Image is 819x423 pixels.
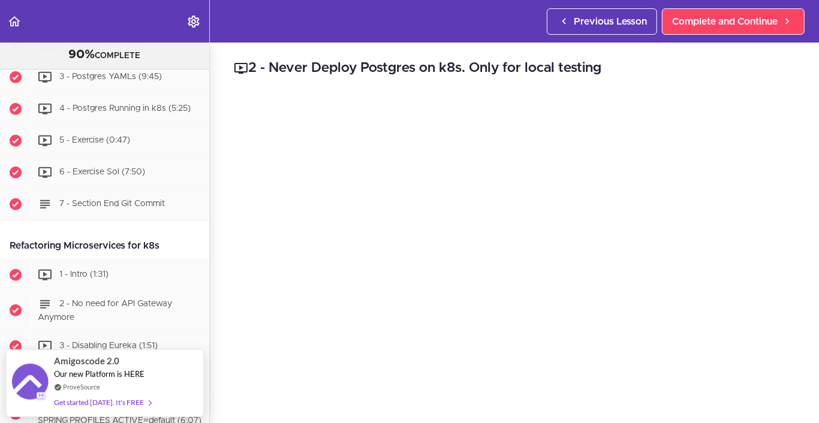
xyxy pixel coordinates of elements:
div: Get started [DATE]. It's FREE [54,395,151,409]
a: ProveSource [63,382,100,392]
span: Amigoscode 2.0 [54,354,119,368]
span: 3 - Postgres YAMLs (9:45) [59,72,162,81]
iframe: Video Player [234,96,795,412]
span: 2 - No need for API Gateway Anymore [38,300,172,322]
span: 6 - Exercise Sol (7:50) [59,168,145,176]
span: 90% [69,49,95,61]
span: 1 - Intro (1:31) [59,270,109,279]
span: 4 - Postgres Running in k8s (5:25) [59,104,191,113]
a: Previous Lesson [547,8,657,35]
img: provesource social proof notification image [12,364,48,403]
svg: Settings Menu [186,14,201,29]
span: 5 - Exercise (0:47) [59,136,130,144]
h2: 2 - Never Deploy Postgres on k8s. Only for local testing [234,58,795,78]
span: 3 - Disabling Eureka (1:51) [59,342,158,351]
span: 7 - Section End Git Commit [59,200,165,208]
span: Complete and Continue [672,14,778,29]
span: Previous Lesson [574,14,647,29]
a: Complete and Continue [662,8,805,35]
div: COMPLETE [15,47,194,63]
span: Our new Platform is HERE [54,369,144,379]
svg: Back to course curriculum [7,14,22,29]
